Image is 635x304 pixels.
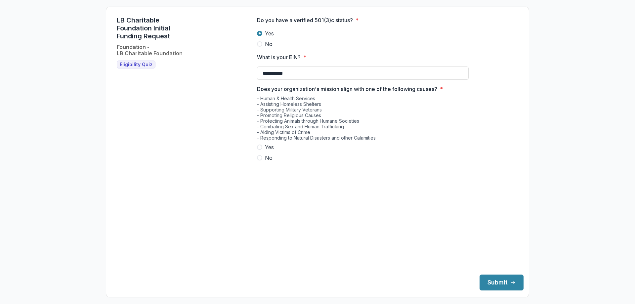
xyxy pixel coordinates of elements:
h1: LB Charitable Foundation Initial Funding Request [117,16,189,40]
span: Yes [265,143,274,151]
span: No [265,154,273,162]
span: No [265,40,273,48]
p: Does your organization's mission align with one of the following causes? [257,85,437,93]
span: Eligibility Quiz [120,62,152,67]
p: What is your EIN? [257,53,301,61]
span: Yes [265,29,274,37]
h2: Foundation - LB Charitable Foundation [117,44,183,57]
button: Submit [480,275,524,290]
div: - Human & Health Services - Assisting Homeless Shelters - Supporting Military Veterans - Promotin... [257,96,469,143]
p: Do you have a verified 501(3)c status? [257,16,353,24]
